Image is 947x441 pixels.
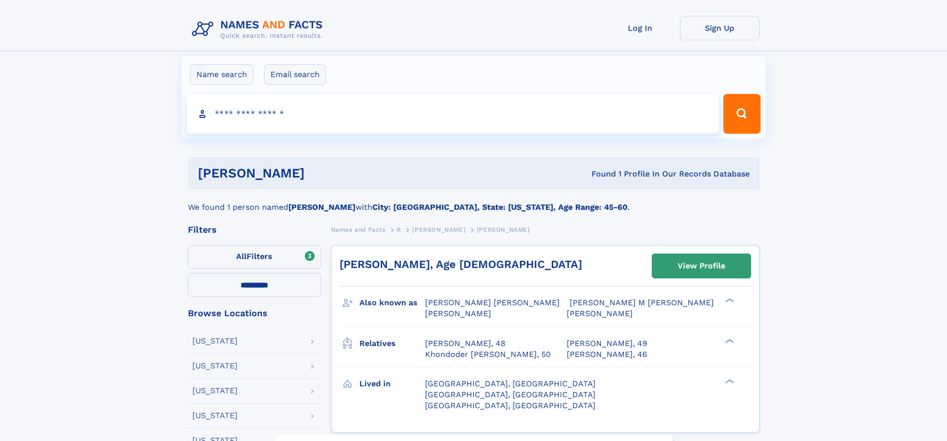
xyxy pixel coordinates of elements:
button: Search Button [723,94,760,134]
div: Filters [188,225,321,234]
a: [PERSON_NAME], 46 [567,349,647,360]
label: Email search [264,64,326,85]
span: All [236,252,247,261]
span: [PERSON_NAME] M [PERSON_NAME] [570,298,714,307]
div: ❯ [723,378,735,384]
b: [PERSON_NAME] [288,202,355,212]
input: search input [187,94,719,134]
a: R [397,223,401,236]
span: [GEOGRAPHIC_DATA], [GEOGRAPHIC_DATA] [425,401,596,410]
span: R [397,226,401,233]
div: [US_STATE] [192,337,238,345]
a: [PERSON_NAME], 49 [567,338,647,349]
a: Names and Facts [331,223,386,236]
div: [US_STATE] [192,412,238,420]
label: Filters [188,245,321,269]
label: Name search [190,64,254,85]
a: Log In [601,16,680,40]
a: Sign Up [680,16,760,40]
span: [PERSON_NAME] [477,226,530,233]
a: View Profile [652,254,751,278]
h3: Also known as [359,294,425,311]
div: [US_STATE] [192,362,238,370]
div: ❯ [723,297,735,304]
a: Khondoder [PERSON_NAME], 50 [425,349,551,360]
div: We found 1 person named with . [188,189,760,213]
span: [PERSON_NAME] [412,226,465,233]
h3: Relatives [359,335,425,352]
div: Browse Locations [188,309,321,318]
h1: [PERSON_NAME] [198,167,448,179]
a: [PERSON_NAME] [412,223,465,236]
a: [PERSON_NAME], Age [DEMOGRAPHIC_DATA] [340,258,582,270]
img: Logo Names and Facts [188,16,331,43]
div: Found 1 Profile In Our Records Database [448,169,750,179]
div: ❯ [723,338,735,344]
div: View Profile [678,255,725,277]
span: [GEOGRAPHIC_DATA], [GEOGRAPHIC_DATA] [425,379,596,388]
b: City: [GEOGRAPHIC_DATA], State: [US_STATE], Age Range: 45-60 [372,202,627,212]
span: [PERSON_NAME] [PERSON_NAME] [425,298,560,307]
h3: Lived in [359,375,425,392]
div: [US_STATE] [192,387,238,395]
a: [PERSON_NAME], 48 [425,338,506,349]
span: [PERSON_NAME] [567,309,633,318]
span: [GEOGRAPHIC_DATA], [GEOGRAPHIC_DATA] [425,390,596,399]
span: [PERSON_NAME] [425,309,491,318]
